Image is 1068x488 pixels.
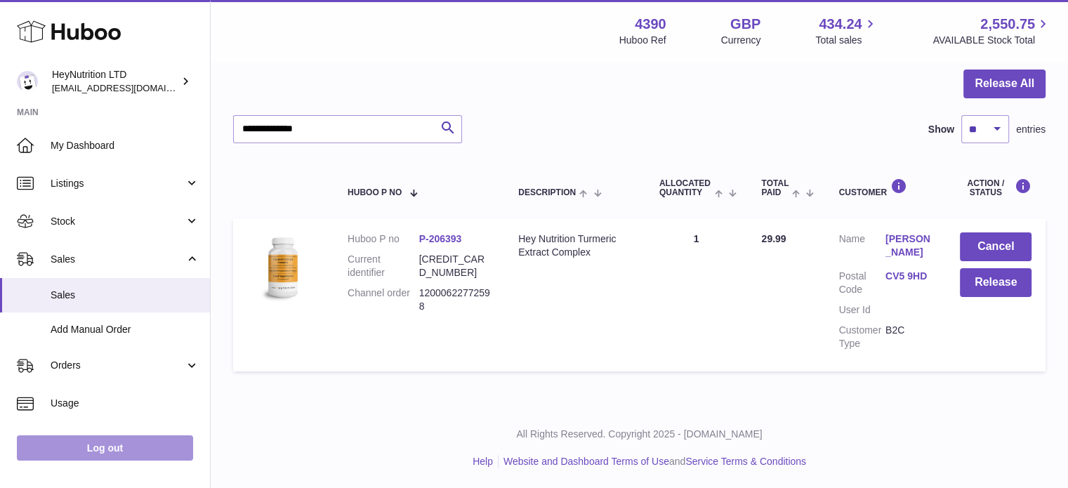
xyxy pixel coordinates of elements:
span: 434.24 [819,15,862,34]
a: [PERSON_NAME] [885,232,932,259]
dt: User Id [838,303,885,317]
a: Website and Dashboard Terms of Use [503,456,669,467]
span: 29.99 [761,233,786,244]
dt: Current identifier [348,253,419,279]
span: Stock [51,215,185,228]
span: entries [1016,123,1046,136]
a: Service Terms & Conditions [685,456,806,467]
strong: 4390 [635,15,666,34]
div: Hey Nutrition Turmeric Extract Complex [518,232,631,259]
span: Total paid [761,179,789,197]
span: Huboo P no [348,188,402,197]
button: Release All [963,70,1046,98]
button: Cancel [960,232,1031,261]
a: Help [473,456,493,467]
span: Description [518,188,576,197]
span: Sales [51,289,199,302]
div: HeyNutrition LTD [52,68,178,95]
span: Total sales [815,34,878,47]
dd: [CREDIT_CARD_NUMBER] [419,253,491,279]
img: 43901725567759.jpeg [247,232,317,303]
label: Show [928,123,954,136]
div: Huboo Ref [619,34,666,47]
img: info@heynutrition.com [17,71,38,92]
dt: Name [838,232,885,263]
span: Listings [51,177,185,190]
span: Add Manual Order [51,323,199,336]
div: Customer [838,178,932,197]
button: Release [960,268,1031,297]
dt: Postal Code [838,270,885,296]
dt: Customer Type [838,324,885,350]
a: P-206393 [419,233,462,244]
span: [EMAIL_ADDRESS][DOMAIN_NAME] [52,82,206,93]
span: Orders [51,359,185,372]
strong: GBP [730,15,760,34]
div: Currency [721,34,761,47]
a: 434.24 Total sales [815,15,878,47]
li: and [499,455,806,468]
span: AVAILABLE Stock Total [932,34,1051,47]
div: Action / Status [960,178,1031,197]
dd: 12000622772598 [419,286,491,313]
dt: Huboo P no [348,232,419,246]
dt: Channel order [348,286,419,313]
span: Usage [51,397,199,410]
span: ALLOCATED Quantity [659,179,711,197]
dd: B2C [885,324,932,350]
a: 2,550.75 AVAILABLE Stock Total [932,15,1051,47]
a: Log out [17,435,193,461]
span: 2,550.75 [980,15,1035,34]
a: CV5 9HD [885,270,932,283]
p: All Rights Reserved. Copyright 2025 - [DOMAIN_NAME] [222,428,1057,441]
span: Sales [51,253,185,266]
td: 1 [645,218,748,371]
span: My Dashboard [51,139,199,152]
